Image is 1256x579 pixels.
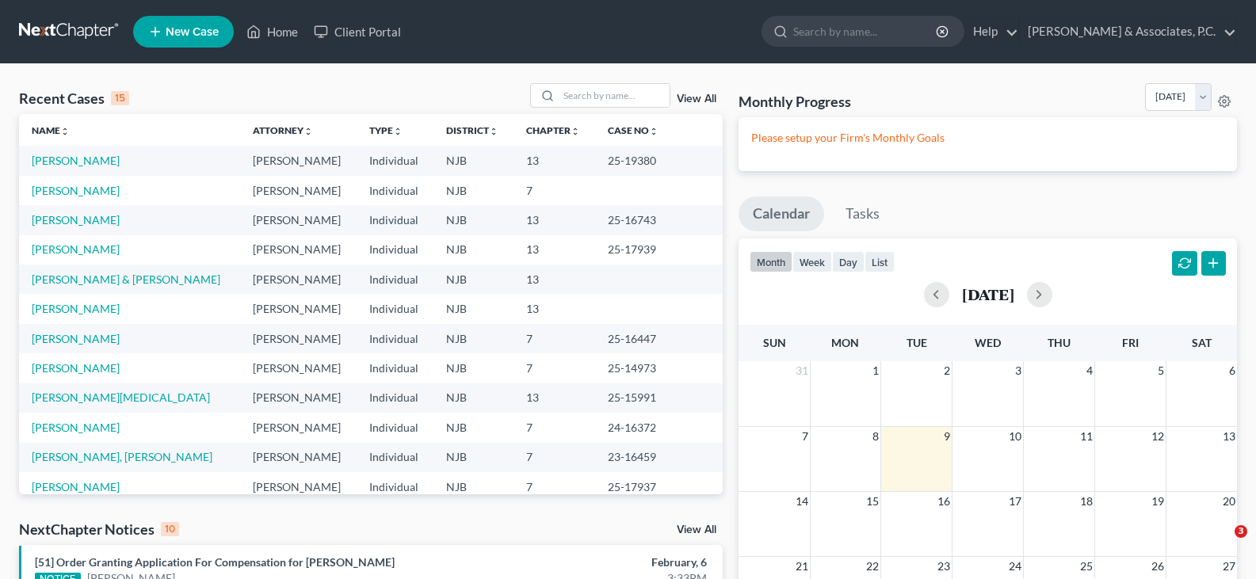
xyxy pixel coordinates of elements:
a: [PERSON_NAME] [32,332,120,345]
p: Please setup your Firm's Monthly Goals [751,130,1224,146]
td: 7 [513,472,595,501]
span: Tue [907,336,927,349]
td: 7 [513,324,595,353]
span: 18 [1078,492,1094,511]
span: 19 [1150,492,1166,511]
td: Individual [357,443,433,472]
div: NextChapter Notices [19,520,179,539]
span: Sun [763,336,786,349]
a: [PERSON_NAME] [32,242,120,256]
span: 25 [1078,557,1094,576]
span: 14 [794,492,810,511]
td: [PERSON_NAME] [240,413,357,442]
td: [PERSON_NAME] [240,383,357,413]
a: Nameunfold_more [32,124,70,136]
span: 12 [1150,427,1166,446]
a: [PERSON_NAME] [32,480,120,493]
span: 1 [871,361,880,380]
td: 25-16743 [595,205,723,234]
i: unfold_more [60,127,70,136]
span: Thu [1048,336,1071,349]
td: Individual [357,353,433,383]
span: 3 [1235,525,1247,538]
a: Calendar [739,196,824,231]
td: NJB [433,353,513,383]
span: 20 [1221,492,1237,511]
td: [PERSON_NAME] [240,324,357,353]
button: list [865,251,895,272]
td: [PERSON_NAME] [240,472,357,501]
a: View All [677,524,716,535]
td: Individual [357,146,433,175]
span: 4 [1085,361,1094,380]
a: [PERSON_NAME] & Associates, P.C. [1020,17,1236,46]
td: 13 [513,146,595,175]
span: 22 [865,557,880,576]
td: 23-16459 [595,443,723,472]
button: week [792,251,832,272]
span: 5 [1156,361,1166,380]
td: 7 [513,413,595,442]
input: Search by name... [793,17,938,46]
td: [PERSON_NAME] [240,443,357,472]
span: 8 [871,427,880,446]
i: unfold_more [571,127,580,136]
td: [PERSON_NAME] [240,294,357,323]
span: 31 [794,361,810,380]
td: NJB [433,265,513,294]
td: Individual [357,205,433,234]
a: Help [965,17,1018,46]
td: 13 [513,205,595,234]
a: [PERSON_NAME][MEDICAL_DATA] [32,390,210,404]
td: NJB [433,235,513,265]
span: Wed [975,336,1001,349]
td: 13 [513,235,595,265]
span: 24 [1007,557,1023,576]
span: 11 [1078,427,1094,446]
div: February, 6 [494,554,707,570]
td: NJB [433,146,513,175]
td: 25-17939 [595,235,723,265]
a: [PERSON_NAME] & [PERSON_NAME] [32,272,220,286]
td: 7 [513,443,595,472]
td: 13 [513,265,595,294]
a: [51] Order Granting Application For Compensation for [PERSON_NAME] [35,555,395,569]
td: 24-16372 [595,413,723,442]
a: Typeunfold_more [369,124,403,136]
td: NJB [433,205,513,234]
a: Client Portal [306,17,409,46]
td: [PERSON_NAME] [240,205,357,234]
td: NJB [433,443,513,472]
td: NJB [433,472,513,501]
a: View All [677,93,716,105]
span: 7 [800,427,810,446]
i: unfold_more [304,127,313,136]
a: Districtunfold_more [446,124,498,136]
a: [PERSON_NAME] [32,302,120,315]
td: [PERSON_NAME] [240,265,357,294]
span: 26 [1150,557,1166,576]
td: NJB [433,383,513,413]
a: Attorneyunfold_more [253,124,313,136]
td: Individual [357,235,433,265]
a: Chapterunfold_more [526,124,580,136]
h3: Monthly Progress [739,92,851,111]
a: Case Nounfold_more [608,124,659,136]
td: NJB [433,176,513,205]
div: 15 [111,91,129,105]
span: 9 [942,427,952,446]
span: Fri [1122,336,1139,349]
span: 21 [794,557,810,576]
span: 3 [1014,361,1023,380]
span: 10 [1007,427,1023,446]
span: 6 [1227,361,1237,380]
span: 27 [1221,557,1237,576]
td: [PERSON_NAME] [240,235,357,265]
button: month [750,251,792,272]
span: Sat [1192,336,1212,349]
input: Search by name... [559,84,670,107]
a: [PERSON_NAME] [32,361,120,375]
span: 16 [936,492,952,511]
a: Tasks [831,196,894,231]
iframe: Intercom live chat [1202,525,1240,563]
